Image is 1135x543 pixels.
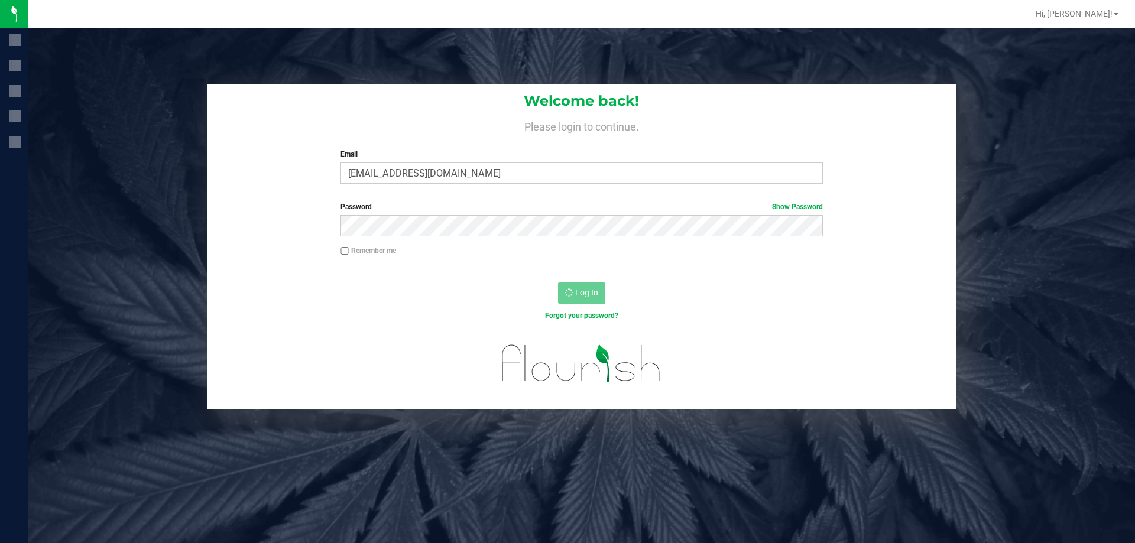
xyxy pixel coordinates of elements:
[1036,9,1113,18] span: Hi, [PERSON_NAME]!
[545,311,618,320] a: Forgot your password?
[488,333,675,394] img: flourish_logo.svg
[575,288,598,297] span: Log In
[340,203,372,211] span: Password
[340,247,349,255] input: Remember me
[340,149,822,160] label: Email
[340,245,396,256] label: Remember me
[207,118,956,132] h4: Please login to continue.
[772,203,823,211] a: Show Password
[207,93,956,109] h1: Welcome back!
[558,282,605,304] button: Log In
